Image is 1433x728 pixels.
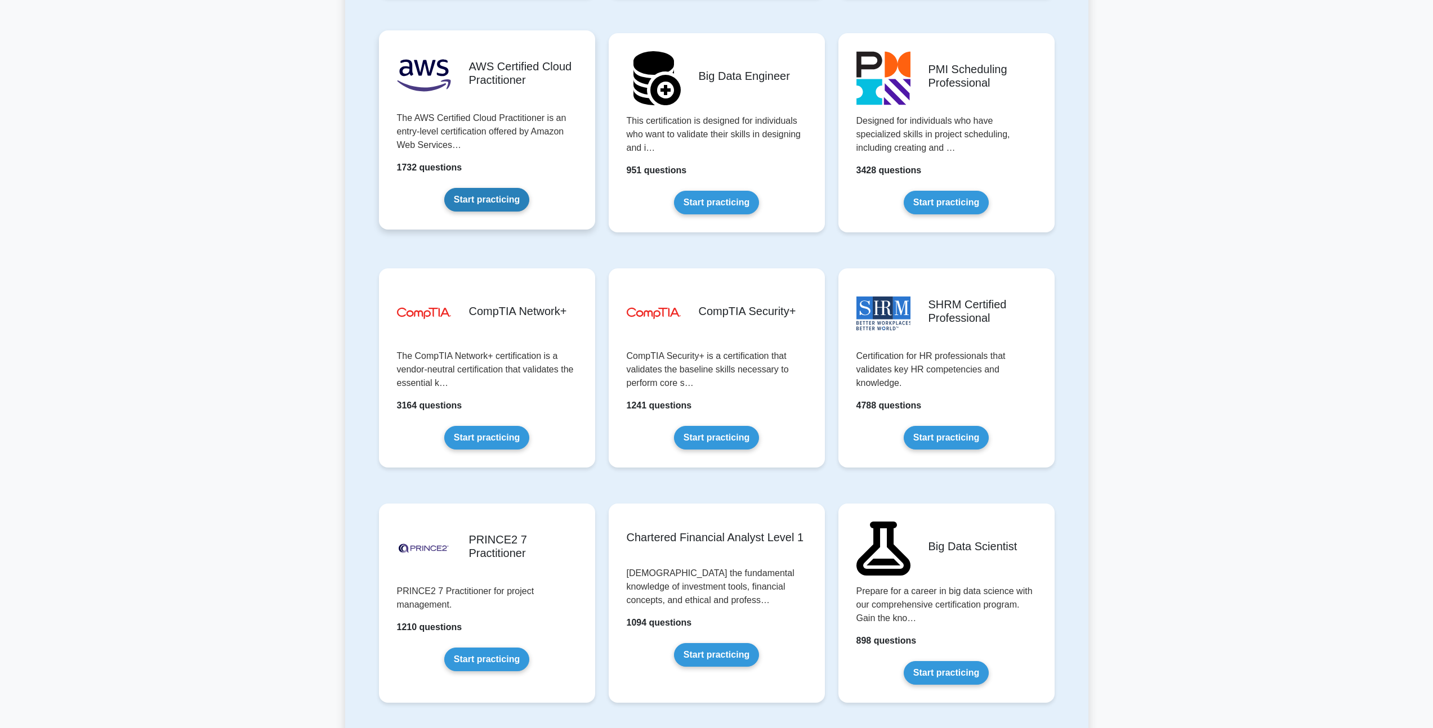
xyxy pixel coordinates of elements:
a: Start practicing [904,191,989,214]
a: Start practicing [444,188,529,212]
a: Start practicing [674,426,759,450]
a: Start practicing [904,661,989,685]
a: Start practicing [674,643,759,667]
a: Start practicing [904,426,989,450]
a: Start practicing [444,426,529,450]
a: Start practicing [444,648,529,671]
a: Start practicing [674,191,759,214]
